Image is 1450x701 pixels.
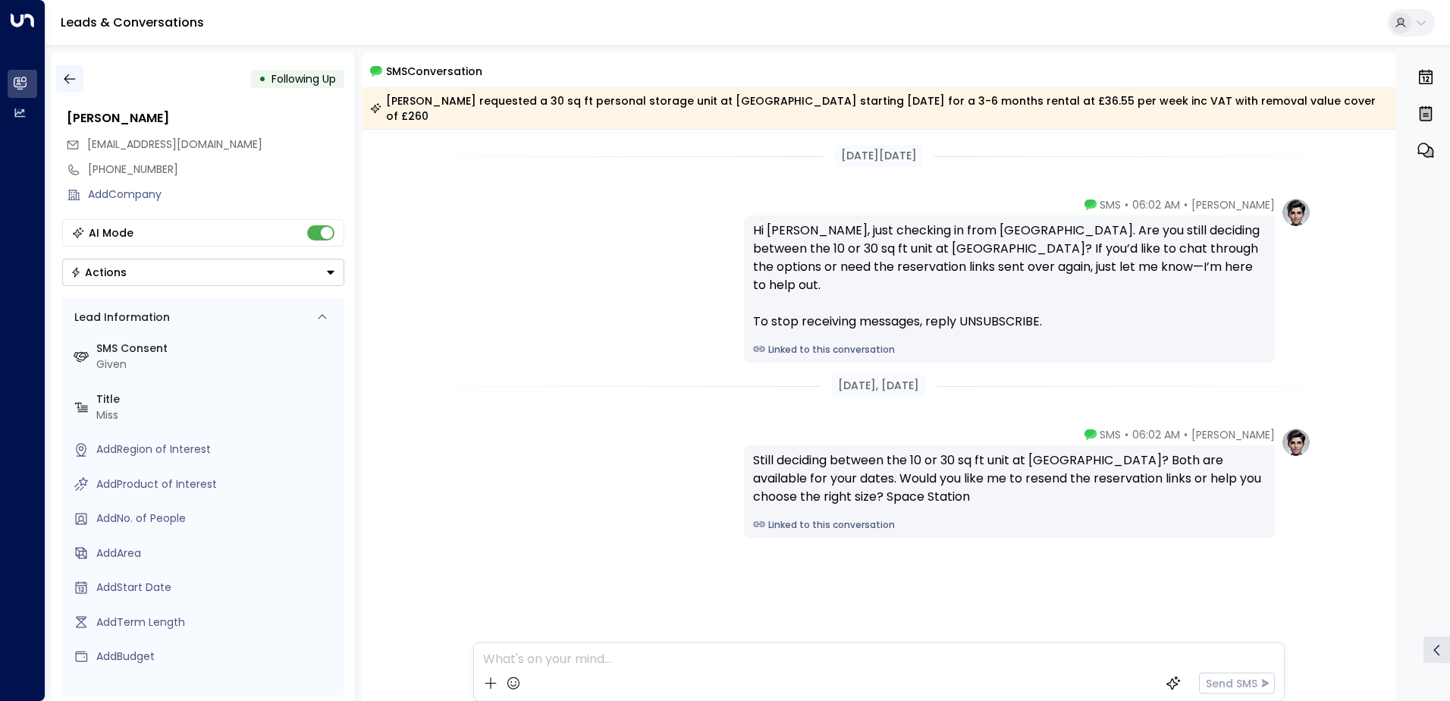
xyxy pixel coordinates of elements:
div: AddCompany [88,187,344,203]
span: • [1184,427,1188,442]
a: Linked to this conversation [753,343,1266,357]
div: Given [96,357,338,373]
div: AddProduct of Interest [96,476,338,492]
label: Source [96,684,338,699]
div: Still deciding between the 10 or 30 sq ft unit at [GEOGRAPHIC_DATA]? Both are available for your ... [753,451,1266,506]
div: [PERSON_NAME] [67,109,344,127]
div: Miss [96,407,338,423]
span: • [1125,197,1128,212]
span: [PERSON_NAME] [1191,427,1275,442]
div: AddBudget [96,649,338,665]
div: AddNo. of People [96,511,338,527]
span: SMS [1100,197,1121,212]
div: AddRegion of Interest [96,442,338,457]
span: SMS [1100,427,1121,442]
div: [DATE], [DATE] [832,375,925,397]
div: AddStart Date [96,580,338,596]
img: profile-logo.png [1281,427,1311,457]
div: AddArea [96,545,338,561]
img: profile-logo.png [1281,197,1311,228]
span: 06:02 AM [1132,197,1180,212]
span: • [1125,427,1128,442]
div: Lead Information [69,310,170,325]
div: AI Mode [89,225,133,240]
div: [PERSON_NAME] requested a 30 sq ft personal storage unit at [GEOGRAPHIC_DATA] starting [DATE] for... [370,93,1387,124]
span: SMS Conversation [386,62,482,80]
span: [EMAIL_ADDRESS][DOMAIN_NAME] [87,137,262,152]
a: Linked to this conversation [753,518,1266,532]
a: Leads & Conversations [61,14,204,31]
div: Actions [71,266,127,279]
button: Actions [62,259,344,286]
div: AddTerm Length [96,615,338,630]
span: 06:02 AM [1132,427,1180,442]
div: [PHONE_NUMBER] [88,162,344,178]
span: [PERSON_NAME] [1191,197,1275,212]
span: Following Up [271,71,336,86]
div: Hi [PERSON_NAME], just checking in from [GEOGRAPHIC_DATA]. Are you still deciding between the 10 ... [753,222,1266,331]
label: SMS Consent [96,341,338,357]
span: edyta.smetek@gmail.com [87,137,262,152]
div: [DATE][DATE] [835,145,923,167]
label: Title [96,391,338,407]
div: • [259,65,266,93]
div: Button group with a nested menu [62,259,344,286]
span: • [1184,197,1188,212]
